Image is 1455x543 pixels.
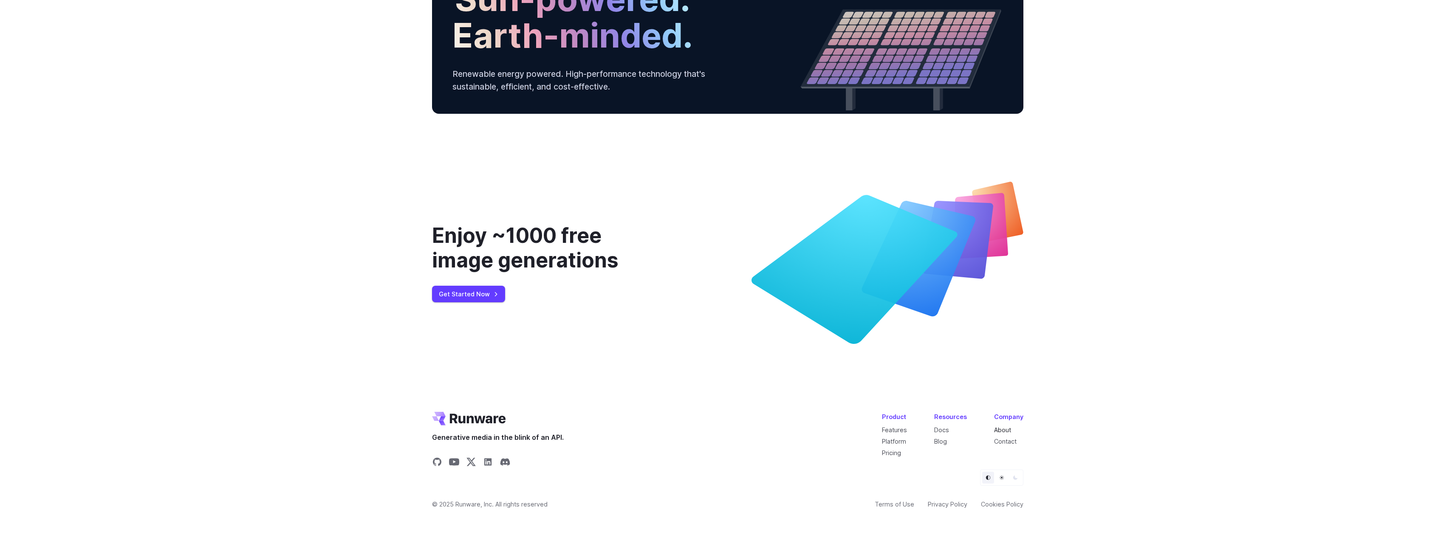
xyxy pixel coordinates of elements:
[882,438,906,445] a: Platform
[432,432,564,443] span: Generative media in the blink of an API.
[882,412,907,422] div: Product
[981,499,1023,509] a: Cookies Policy
[432,286,505,302] a: Get Started Now
[432,499,548,509] span: © 2025 Runware, Inc. All rights reserved
[432,223,663,272] div: Enjoy ~1000 free image generations
[994,412,1023,422] div: Company
[934,426,949,433] a: Docs
[452,68,728,93] p: Renewable energy powered. High-performance technology that's sustainable, efficient, and cost-eff...
[432,457,442,470] a: Share on GitHub
[996,472,1008,484] button: Light
[980,470,1023,486] ul: Theme selector
[882,449,901,456] a: Pricing
[432,412,506,425] a: Go to /
[928,499,967,509] a: Privacy Policy
[934,438,947,445] a: Blog
[934,412,967,422] div: Resources
[994,426,1011,433] a: About
[483,457,493,470] a: Share on LinkedIn
[500,457,510,470] a: Share on Discord
[994,438,1017,445] a: Contact
[449,457,459,470] a: Share on YouTube
[982,472,994,484] button: Default
[875,499,914,509] a: Terms of Use
[882,426,907,433] a: Features
[1009,472,1021,484] button: Dark
[466,457,476,470] a: Share on X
